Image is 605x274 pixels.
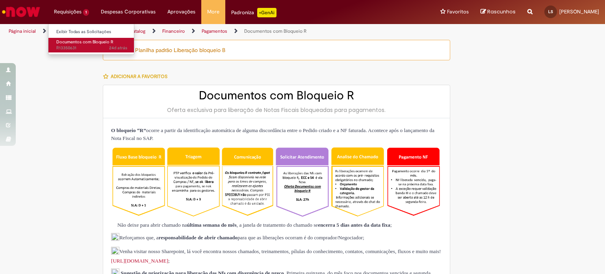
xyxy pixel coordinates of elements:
a: Aberto R13350631 : Documentos com Bloqueio R [48,38,135,52]
span: Rascunhos [487,8,516,15]
strong: O bloqueio “R” [111,127,146,133]
span: Reforçamos que, a para que as liberações ocorram é do comprador/Negociador; [111,235,364,240]
img: sys_attachment.do [111,222,117,229]
time: 04/08/2025 12:36:44 [109,45,127,51]
strong: última semana do mês [187,222,237,228]
strong: encerra 5 dias antes da data fixa [318,222,390,228]
span: Adicionar a Favoritos [111,73,167,80]
span: Venha visitar nosso Sharepoint, lá você encontra nossos chamados, treinamentos, pílulas do conhec... [111,248,441,264]
span: Aprovações [167,8,195,16]
p: +GenAi [257,8,277,17]
ul: Requisições [48,24,134,55]
img: ServiceNow [1,4,41,20]
span: More [207,8,219,16]
span: 1 [83,9,89,16]
div: Oferta exclusiva para liberação de Notas Fiscais bloqueadas para pagamentos. [111,106,442,114]
a: Rascunhos [481,8,516,16]
span: Documentos com Bloqueio R [56,39,113,45]
span: Despesas Corporativas [101,8,156,16]
button: Adicionar a Favoritos [103,68,172,85]
a: Página inicial [9,28,36,34]
img: sys_attachment.do [111,247,119,257]
a: [URL][DOMAIN_NAME] [111,258,168,264]
span: Favoritos [447,8,469,16]
div: Padroniza [231,8,277,17]
h2: Documentos com Bloqueio R [111,89,442,102]
span: [PERSON_NAME] [559,8,599,15]
a: Pagamentos [202,28,227,34]
a: Financeiro [162,28,185,34]
a: Documentos com Bloqueio R [244,28,306,34]
span: 24d atrás [109,45,127,51]
span: Requisições [54,8,82,16]
a: Exibir Todas as Solicitações [48,28,135,36]
img: sys_attachment.do [111,233,119,243]
strong: responsabilidade de abrir chamado [159,235,238,240]
ul: Trilhas de página [6,24,397,39]
span: LS [548,9,553,14]
span: ocorre a partir da identificação automática de alguma discordância entre o Pedido criado e a NF f... [111,127,434,141]
span: R13350631 [56,45,127,51]
span: Não deixe para abrir chamado na , a janela de tratamento do chamado se ; [111,222,392,228]
div: Baixe aqui Planilha padrão Liberação bloqueio B [103,40,450,60]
